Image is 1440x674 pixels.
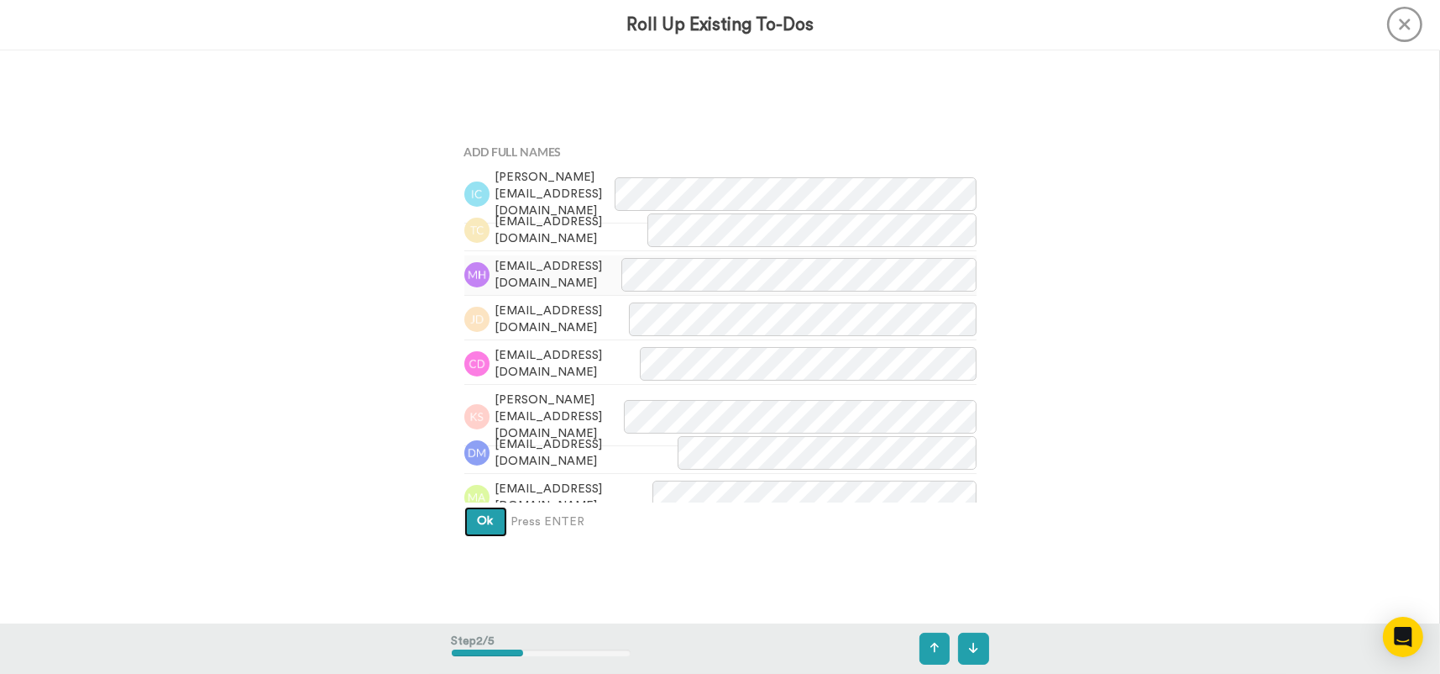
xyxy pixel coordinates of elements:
[495,303,630,336] span: [EMAIL_ADDRESS][DOMAIN_NAME]
[464,440,490,466] img: avatar
[495,392,624,442] span: [PERSON_NAME][EMAIL_ADDRESS][DOMAIN_NAME]
[495,436,678,470] span: [EMAIL_ADDRESS][DOMAIN_NAME]
[464,485,490,510] img: avatar
[464,507,507,537] button: Ok
[478,515,494,527] span: Ok
[495,347,641,381] span: [EMAIL_ADDRESS][DOMAIN_NAME]
[1383,617,1423,657] div: Open Intercom Messenger
[464,307,490,332] img: jd.png
[464,262,490,287] img: mh.png
[464,351,490,376] img: cd.png
[511,513,585,530] span: Press ENTER
[495,481,652,514] span: [EMAIL_ADDRESS][DOMAIN_NAME]
[464,182,490,207] img: avatar
[626,15,814,34] h3: Roll Up Existing To-Dos
[464,218,490,243] img: tc.png
[452,624,631,673] div: Step 2 / 5
[495,213,647,247] span: [EMAIL_ADDRESS][DOMAIN_NAME]
[495,258,622,292] span: [EMAIL_ADDRESS][DOMAIN_NAME]
[464,145,977,158] h4: Add Full Names
[495,169,615,219] span: [PERSON_NAME][EMAIL_ADDRESS][DOMAIN_NAME]
[464,404,490,429] img: ks.png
